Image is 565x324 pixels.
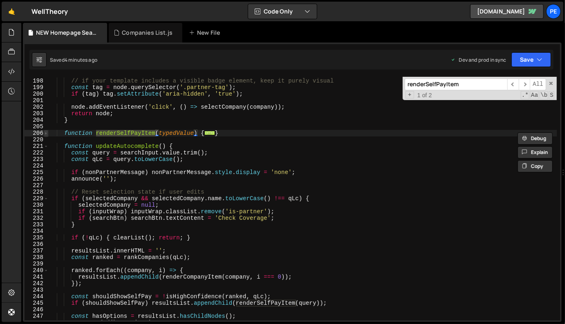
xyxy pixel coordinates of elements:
div: Dev and prod in sync [451,56,507,63]
div: 200 [25,91,49,97]
div: 232 [25,215,49,221]
div: 234 [25,228,49,235]
div: 235 [25,235,49,241]
div: 203 [25,110,49,117]
span: Toggle Replace mode [406,91,414,98]
div: 242 [25,280,49,287]
span: Alt-Enter [530,78,546,90]
div: 228 [25,189,49,195]
div: 224 [25,163,49,169]
div: 247 [25,313,49,320]
div: 220 [25,136,49,143]
div: 205 [25,123,49,130]
div: 221 [25,143,49,150]
button: Debug [518,132,553,145]
div: 237 [25,248,49,254]
div: 243 [25,287,49,293]
div: 233 [25,221,49,228]
a: Pe [546,4,561,19]
div: 206 [25,130,49,136]
a: [DOMAIN_NAME] [470,4,544,19]
span: Search In Selection [549,91,554,99]
button: Copy [518,160,553,172]
div: 236 [25,241,49,248]
div: 225 [25,169,49,176]
span: Whole Word Search [540,91,548,99]
div: New File [189,29,223,37]
div: 239 [25,261,49,267]
div: 244 [25,293,49,300]
div: 229 [25,195,49,202]
div: 201 [25,97,49,104]
div: Companies List.js [122,29,173,37]
div: 223 [25,156,49,163]
div: 202 [25,104,49,110]
div: 231 [25,208,49,215]
span: ​ [519,78,530,90]
div: 4 minutes ago [65,56,97,63]
div: 204 [25,117,49,123]
div: 245 [25,300,49,306]
div: 246 [25,306,49,313]
div: 230 [25,202,49,208]
span: RegExp Search [521,91,529,99]
div: 198 [25,78,49,84]
span: CaseSensitive Search [530,91,539,99]
div: 222 [25,150,49,156]
span: ​ [507,78,519,90]
div: 226 [25,176,49,182]
div: Saved [50,56,97,63]
div: 227 [25,182,49,189]
div: 240 [25,267,49,274]
div: 238 [25,254,49,261]
span: 1 of 2 [414,92,435,98]
button: Code Only [248,4,317,19]
div: WellTheory [31,7,68,16]
span: ... [204,131,215,135]
button: Explain [518,146,553,159]
div: 241 [25,274,49,280]
input: Search for [405,78,507,90]
div: 199 [25,84,49,91]
button: Save [511,52,551,67]
a: 🤙 [2,2,22,21]
div: NEW Homepage Search.js [36,29,97,37]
